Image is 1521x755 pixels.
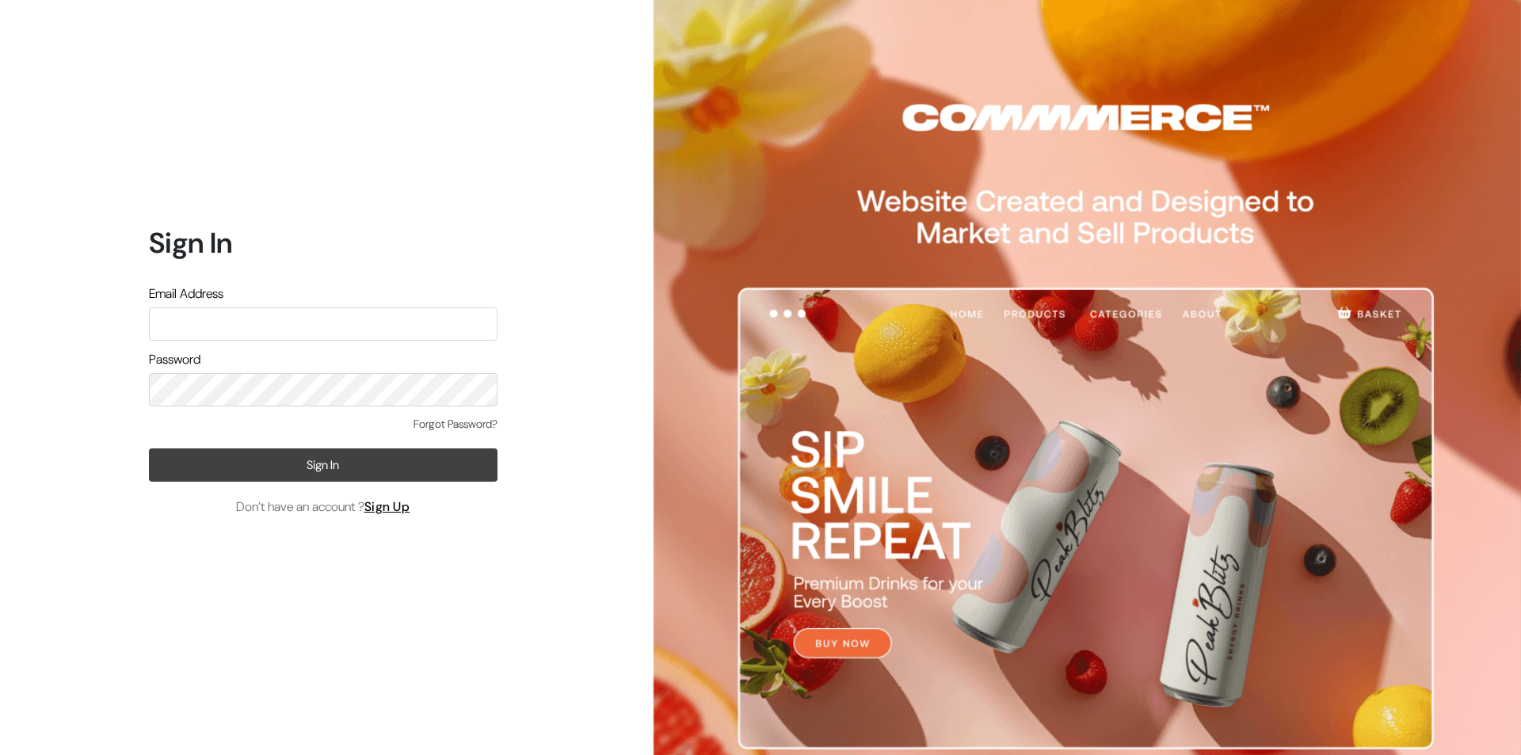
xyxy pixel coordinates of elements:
span: Don’t have an account ? [236,498,410,517]
button: Sign In [149,448,497,482]
label: Email Address [149,284,223,303]
a: Forgot Password? [414,416,497,433]
label: Password [149,350,200,369]
a: Sign Up [364,498,410,515]
h1: Sign In [149,226,497,260]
